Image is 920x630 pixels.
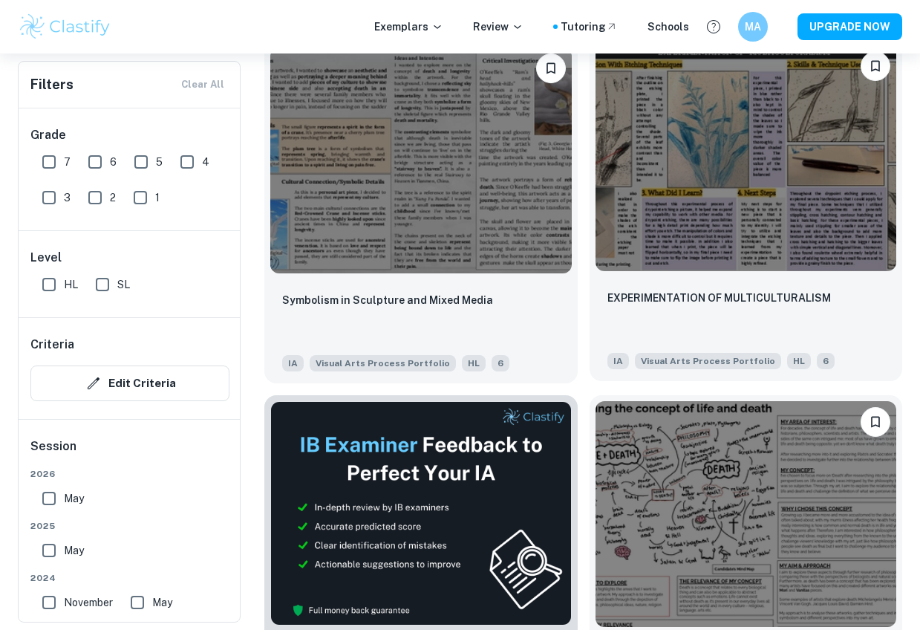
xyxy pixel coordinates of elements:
[30,467,229,481] span: 2026
[492,355,509,371] span: 6
[30,336,74,354] h6: Criteria
[462,355,486,371] span: HL
[30,519,229,533] span: 2025
[817,353,835,369] span: 6
[110,154,117,170] span: 6
[607,353,629,369] span: IA
[64,189,71,206] span: 3
[18,12,112,42] img: Clastify logo
[30,126,229,144] h6: Grade
[607,290,831,306] p: EXPERIMENTATION OF MULTICULTURALISM
[110,189,116,206] span: 2
[596,401,897,627] img: Visual Arts Process Portfolio IA example thumbnail: Exploring the concept of life and death
[64,542,84,559] span: May
[861,407,890,437] button: Bookmark
[30,366,229,401] button: Edit Criteria
[64,154,71,170] span: 7
[647,19,689,35] a: Schools
[635,353,781,369] span: Visual Arts Process Portfolio
[270,401,572,626] img: Thumbnail
[590,42,903,383] a: BookmarkEXPERIMENTATION OF MULTICULTURALISMIAVisual Arts Process PortfolioHL6
[117,276,130,293] span: SL
[596,45,897,271] img: Visual Arts Process Portfolio IA example thumbnail: EXPERIMENTATION OF MULTICULTURALISM
[374,19,443,35] p: Exemplars
[701,14,726,39] button: Help and Feedback
[270,48,572,273] img: Visual Arts Process Portfolio IA example thumbnail: Symbolism in Sculpture and Mixed Media
[64,490,84,507] span: May
[30,571,229,585] span: 2024
[202,154,209,170] span: 4
[156,154,163,170] span: 5
[155,189,160,206] span: 1
[797,13,902,40] button: UPGRADE NOW
[30,74,74,95] h6: Filters
[310,355,456,371] span: Visual Arts Process Portfolio
[282,355,304,371] span: IA
[861,51,890,81] button: Bookmark
[473,19,523,35] p: Review
[30,249,229,267] h6: Level
[282,292,493,308] p: Symbolism in Sculpture and Mixed Media
[536,53,566,83] button: Bookmark
[64,276,78,293] span: HL
[787,353,811,369] span: HL
[30,438,229,467] h6: Session
[745,19,762,35] h6: MA
[152,594,172,611] span: May
[738,12,768,42] button: MA
[64,594,113,611] span: November
[561,19,618,35] a: Tutoring
[264,42,578,383] a: BookmarkSymbolism in Sculpture and Mixed MediaIAVisual Arts Process PortfolioHL6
